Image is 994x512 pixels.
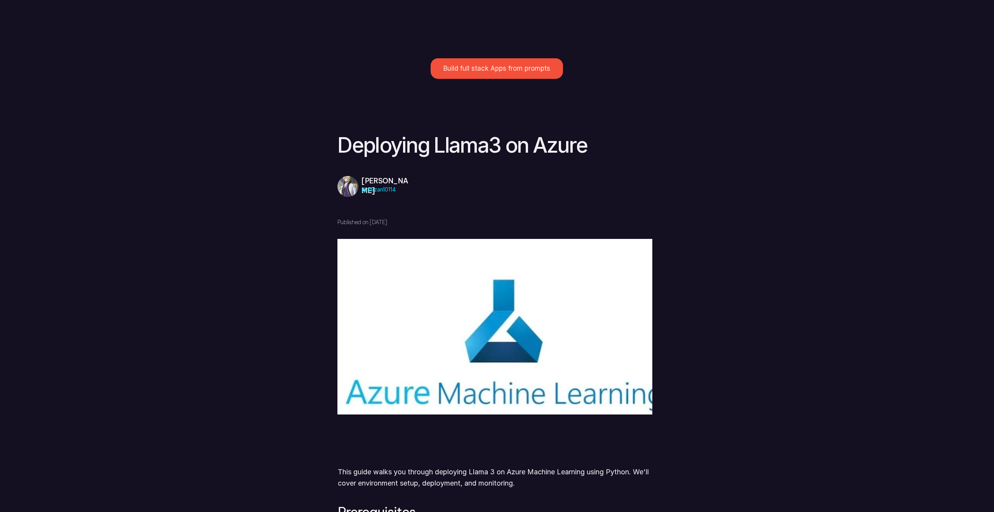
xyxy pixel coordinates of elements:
p: @faizan10114 [361,184,414,195]
p: [PERSON_NAME] [361,176,414,195]
p: Published on [DATE] [337,219,419,226]
p: This guide walks you through deploying Llama 3 on Azure Machine Learning using Python. We'll cove... [338,467,656,489]
a: Deploying Llama3 on Azure [337,132,587,158]
a: Build full stack Apps from prompts [431,58,563,78]
p: Build full stack Apps from prompts [443,64,550,72]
